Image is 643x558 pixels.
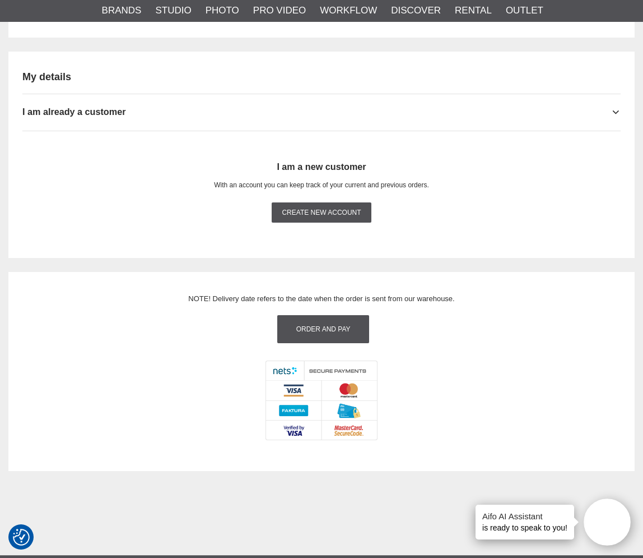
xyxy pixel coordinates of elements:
[13,527,30,547] button: Consent Preferences
[22,107,125,117] span: I am already a customer
[455,3,492,18] a: Rental
[272,202,371,223] a: Create new account
[277,315,369,343] a: Order and pay
[320,3,377,18] a: Workflow
[102,3,142,18] a: Brands
[506,3,543,18] a: Outlet
[265,361,378,440] img: DIBS - Payments made easy
[155,3,191,18] a: Studio
[214,181,429,189] span: With an account you can keep track of your current and previous orders.
[188,294,454,303] span: NOTE! Delivery date refers to the date when the order is sent from our warehouse.
[13,529,30,546] img: Revisit consent button
[482,510,567,522] h4: Aifo AI Assistant
[22,70,621,84] h2: My details
[253,3,306,18] a: Pro Video
[22,157,621,177] span: I am a new customer
[206,3,239,18] a: Photo
[391,3,441,18] a: Discover
[476,505,574,539] div: is ready to speak to you!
